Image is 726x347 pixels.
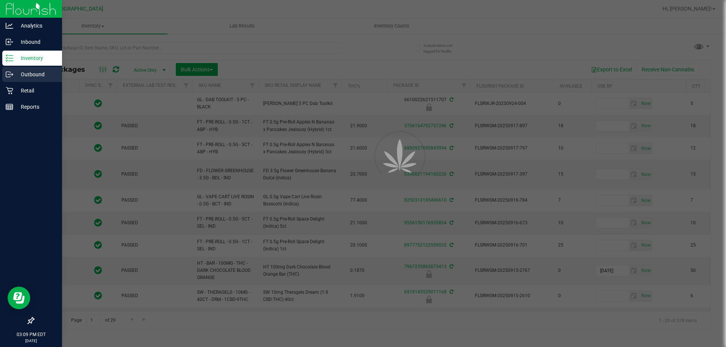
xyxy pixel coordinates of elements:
[13,86,59,95] p: Retail
[3,338,59,344] p: [DATE]
[13,37,59,46] p: Inbound
[13,102,59,111] p: Reports
[13,70,59,79] p: Outbound
[13,21,59,30] p: Analytics
[6,22,13,29] inline-svg: Analytics
[3,331,59,338] p: 03:09 PM EDT
[8,287,30,309] iframe: Resource center
[6,38,13,46] inline-svg: Inbound
[6,54,13,62] inline-svg: Inventory
[6,71,13,78] inline-svg: Outbound
[6,87,13,94] inline-svg: Retail
[13,54,59,63] p: Inventory
[6,103,13,111] inline-svg: Reports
